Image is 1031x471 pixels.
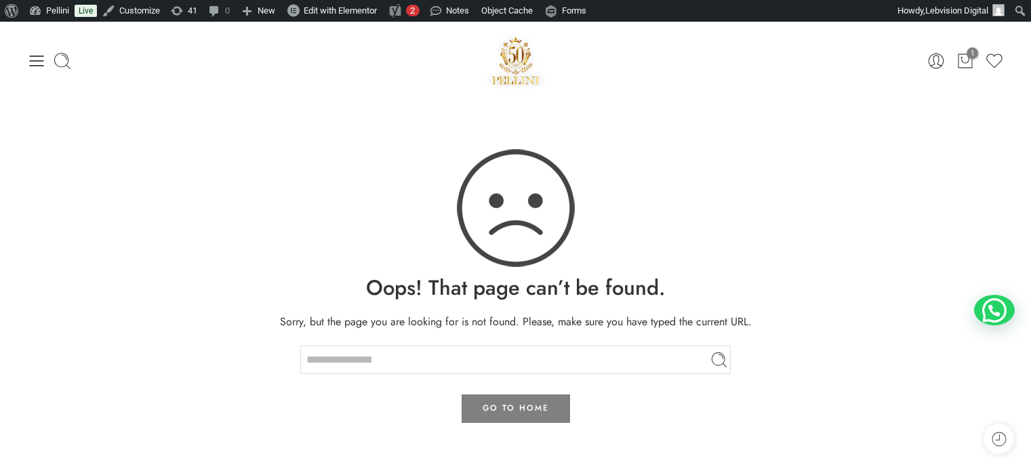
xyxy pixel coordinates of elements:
[487,32,545,89] a: Pellini -
[925,5,988,16] span: Lebvision Digital
[304,5,377,16] span: Edit with Elementor
[455,147,577,269] img: 404
[75,5,97,17] a: Live
[462,394,570,423] a: GO TO HOME
[956,52,975,70] a: 1
[487,32,545,89] img: Pellini
[27,313,1004,331] p: Sorry, but the page you are looking for is not found. Please, make sure you have typed the curren...
[927,52,946,70] a: My Account
[410,5,415,16] span: 2
[27,273,1004,302] h1: Oops! That page can’t be found.
[985,52,1004,70] a: Wishlist
[967,47,978,59] span: 1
